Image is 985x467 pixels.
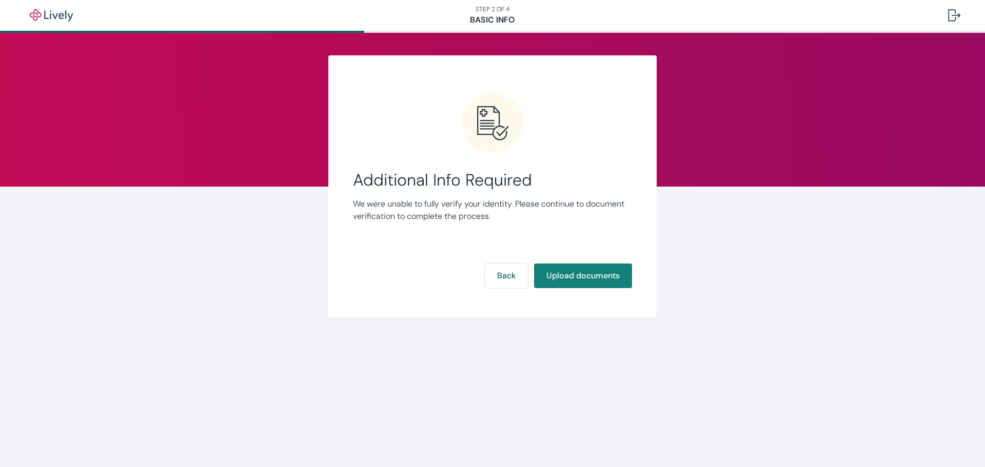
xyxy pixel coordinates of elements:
button: Log out [940,3,969,28]
span: Additional Info Required [353,170,632,190]
p: We were unable to fully verify your identity. Please continue to document verification to complet... [353,198,632,222]
button: Back [485,263,528,288]
svg: Error icon [462,92,523,154]
img: Lively [23,9,80,22]
button: Upload documents [534,263,632,288]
